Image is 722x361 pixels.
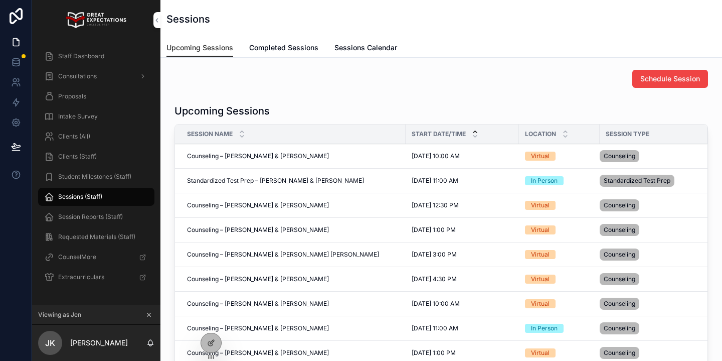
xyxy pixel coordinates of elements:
span: [DATE] 11:00 AM [412,177,458,185]
span: Intake Survey [58,112,98,121]
a: Requested Materials (Staff) [38,228,154,246]
span: [DATE] 12:30 PM [412,201,459,209]
div: Virtual [531,250,550,259]
a: Clients (All) [38,128,154,146]
h1: Upcoming Sessions [174,104,270,118]
span: Counseling [604,251,635,259]
span: Counseling – [PERSON_NAME] & [PERSON_NAME] [PERSON_NAME] [187,251,379,259]
a: Upcoming Sessions [166,39,233,58]
img: App logo [66,12,126,28]
span: Schedule Session [640,74,700,84]
span: [DATE] 1:00 PM [412,226,456,234]
a: Consultations [38,67,154,85]
a: Proposals [38,87,154,105]
span: [DATE] 11:00 AM [412,324,458,332]
div: Virtual [531,225,550,234]
a: Completed Sessions [249,39,318,59]
a: Extracurriculars [38,268,154,286]
div: Virtual [531,299,550,308]
span: Counseling – [PERSON_NAME] & [PERSON_NAME] [187,226,329,234]
h1: Sessions [166,12,210,26]
span: Counseling – [PERSON_NAME] & [PERSON_NAME] [187,201,329,209]
span: Proposals [58,92,86,100]
a: Clients (Staff) [38,148,154,166]
span: [DATE] 3:00 PM [412,251,457,259]
span: Counseling [604,275,635,283]
span: Completed Sessions [249,43,318,53]
span: Start Date/Time [412,130,466,138]
span: Requested Materials (Staff) [58,233,135,241]
span: Student Milestones (Staff) [58,173,131,181]
span: [DATE] 4:30 PM [412,275,457,283]
span: Counseling – [PERSON_NAME] & [PERSON_NAME] [187,275,329,283]
span: Counseling – [PERSON_NAME] & [PERSON_NAME] [187,152,329,160]
span: Clients (Staff) [58,153,97,161]
span: Sessions (Staff) [58,193,102,201]
div: scrollable content [32,40,160,299]
a: Staff Dashboard [38,47,154,65]
span: Upcoming Sessions [166,43,233,53]
span: Sessions Calendar [334,43,397,53]
span: Counseling [604,349,635,357]
span: [DATE] 1:00 PM [412,349,456,357]
button: Schedule Session [632,70,708,88]
span: Counseling – [PERSON_NAME] & [PERSON_NAME] [187,324,329,332]
span: Session Type [606,130,649,138]
span: Consultations [58,72,97,80]
span: Viewing as Jen [38,311,81,319]
a: CounselMore [38,248,154,266]
span: Extracurriculars [58,273,104,281]
div: Virtual [531,201,550,210]
p: [PERSON_NAME] [70,338,128,348]
span: JK [45,337,55,349]
span: [DATE] 10:00 AM [412,152,460,160]
span: Session Reports (Staff) [58,213,123,221]
span: Counseling [604,226,635,234]
span: Counseling [604,324,635,332]
div: In Person [531,324,558,333]
div: In Person [531,176,558,185]
a: Sessions Calendar [334,39,397,59]
span: Counseling – [PERSON_NAME] & [PERSON_NAME] [187,349,329,357]
a: Session Reports (Staff) [38,208,154,226]
span: Standardized Test Prep [604,177,670,185]
span: Clients (All) [58,133,90,141]
span: Counseling [604,201,635,209]
div: Virtual [531,275,550,284]
a: Sessions (Staff) [38,188,154,206]
span: Counseling [604,152,635,160]
a: Student Milestones (Staff) [38,168,154,186]
span: [DATE] 10:00 AM [412,300,460,308]
span: Counseling – [PERSON_NAME] & [PERSON_NAME] [187,300,329,308]
div: Virtual [531,152,550,161]
a: Intake Survey [38,107,154,126]
span: Standardized Test Prep – [PERSON_NAME] & [PERSON_NAME] [187,177,364,185]
span: Counseling [604,300,635,308]
span: Location [525,130,556,138]
div: Virtual [531,348,550,357]
span: Staff Dashboard [58,52,104,60]
span: CounselMore [58,253,96,261]
span: Session Name [187,130,233,138]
